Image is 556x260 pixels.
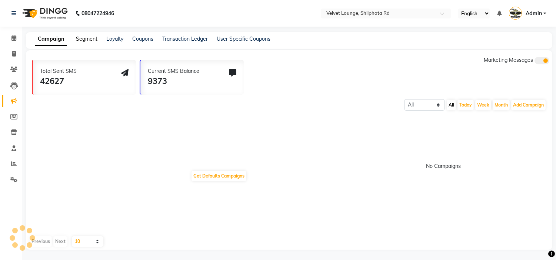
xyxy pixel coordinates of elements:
[493,100,510,110] button: Month
[192,171,246,181] button: Get Defaults Campaigns
[76,36,97,42] a: Segment
[40,67,77,75] div: Total Sent SMS
[148,75,199,87] div: 9373
[484,57,533,63] span: Marketing Messages
[511,100,546,110] button: Add Campaign
[162,36,208,42] a: Transaction Ledger
[475,100,491,110] button: Week
[457,100,474,110] button: Today
[526,10,542,17] span: Admin
[106,36,123,42] a: Loyalty
[40,75,77,87] div: 42627
[217,36,270,42] a: User Specific Coupons
[148,67,199,75] div: Current SMS Balance
[509,7,522,20] img: Admin
[19,3,70,24] img: logo
[81,3,114,24] b: 08047224946
[132,36,153,42] a: Coupons
[35,33,67,46] a: Campaign
[447,100,456,110] button: All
